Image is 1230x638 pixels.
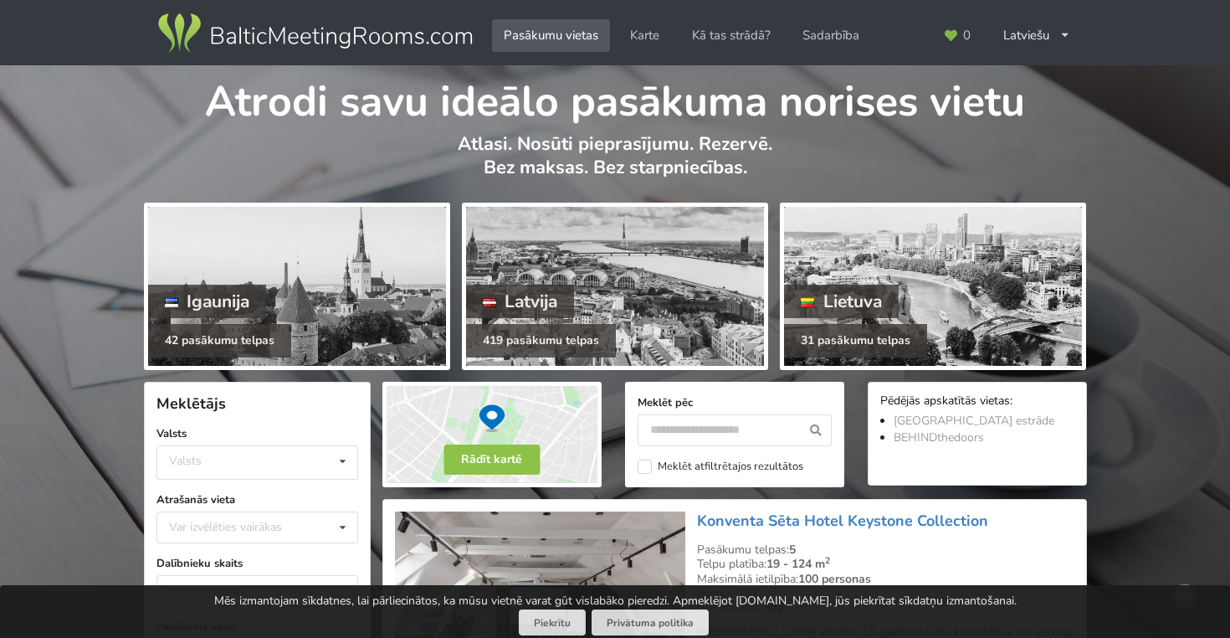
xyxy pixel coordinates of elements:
div: Lietuva [784,285,899,318]
strong: 100 personas [798,571,871,587]
div: Var izvēlēties vairākas [165,517,320,537]
strong: 19 - 124 m [766,556,830,572]
div: Pasākumu telpas: [697,543,1074,558]
div: Latvija [466,285,575,318]
span: Meklētājs [156,394,226,414]
label: Dalībnieku skaits [156,555,358,572]
img: Rādīt kartē [382,382,602,487]
a: Kā tas strādā? [680,19,782,52]
a: Privātuma politika [592,610,709,635]
a: [GEOGRAPHIC_DATA] estrāde [894,413,1054,429]
a: BEHINDthedoors [894,430,984,445]
img: Baltic Meeting Rooms [155,10,475,57]
label: Valsts [156,425,358,442]
div: Valsts [169,454,202,468]
a: Sadarbība [791,19,871,52]
p: Atlasi. Nosūti pieprasījumu. Rezervē. Bez maksas. Bez starpniecības. [144,132,1087,197]
div: Telpu platība: [697,557,1074,572]
div: 42 pasākumu telpas [148,324,291,358]
label: Atrašanās vieta [156,491,358,508]
strong: 5 [789,542,796,558]
div: Pēdējās apskatītās vietas: [880,394,1074,410]
div: 419 pasākumu telpas [466,324,616,358]
a: Lietuva 31 pasākumu telpas [780,203,1086,370]
div: Latviešu [992,19,1083,52]
a: Pasākumu vietas [492,19,610,52]
a: Igaunija 42 pasākumu telpas [144,203,450,370]
a: Karte [618,19,671,52]
h1: Atrodi savu ideālo pasākuma norises vietu [144,65,1087,129]
span: 0 [963,29,971,42]
label: Meklēt atfiltrētajos rezultātos [638,460,803,474]
div: Igaunija [148,285,267,318]
div: 31 pasākumu telpas [784,324,927,358]
label: Meklēt pēc [638,394,832,411]
a: Latvija 419 pasākumu telpas [462,203,768,370]
div: Maksimālā ietilpība: [697,572,1074,587]
button: Piekrītu [519,610,586,635]
button: Rādīt kartē [443,445,540,475]
sup: 2 [825,554,830,567]
a: Konventa Sēta Hotel Keystone Collection [697,511,988,531]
